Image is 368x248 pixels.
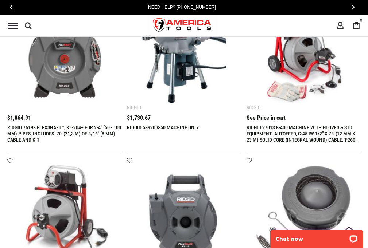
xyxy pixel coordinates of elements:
[7,115,31,121] span: $1,864.91
[147,12,218,39] img: America Tools
[247,115,286,121] span: See Price in cart
[134,4,234,103] img: RIDGID 58920 K-50 MACHINE ONLY
[266,225,368,248] iframe: LiveChat chat widget
[127,105,141,110] div: Ridgid
[147,12,218,39] a: store logo
[254,4,353,103] img: RIDGID 27013 K-400 MACHINE WITH GLOVES & STD. EQUIPMENT: AUTOFEED, C-45 IW 1/2
[247,125,358,149] a: RIDGID 27013 K-400 MACHINE WITH GLOVES & STD. EQUIPMENT: AUTOFEED, C-45 IW 1/2" X 75' (12 MM X 23...
[127,115,151,121] span: $1,730.67
[7,125,121,143] a: RIDGID 76198 FLEXSHAFT™, K9-204+ FOR 2-4" (50 - 100 MM) PIPES; INCLUDES: 70' (21,3 M) OF 5/16" (8...
[15,4,114,103] img: RIDGID 76198 FLEXSHAFT™, K9-204+ FOR 2-4
[360,19,362,23] span: 0
[349,19,363,32] a: 0
[352,4,355,10] span: Next
[247,105,261,110] div: Ridgid
[8,23,18,29] div: Menu
[146,4,218,11] a: Need Help? [PHONE_NUMBER]
[127,125,199,130] a: RIDGID 58920 K-50 MACHINE ONLY
[10,4,13,10] span: Previous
